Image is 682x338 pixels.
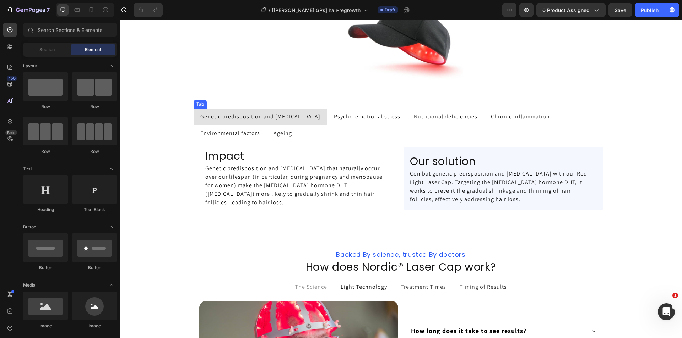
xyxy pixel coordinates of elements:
iframe: Design area [120,20,682,338]
div: Row [23,104,68,110]
input: Search Sections & Elements [23,23,117,37]
span: [[PERSON_NAME] GPs] hair-regrowth [272,6,361,14]
span: Toggle open [105,60,117,72]
div: Button [72,265,117,271]
div: Row [72,148,117,155]
div: Beta [5,130,17,135]
div: Row [72,104,117,110]
span: / [269,6,270,14]
button: 7 [3,3,53,17]
p: Genetic predisposition and [MEDICAL_DATA] [81,93,201,101]
div: 450 [7,76,17,81]
div: Tab [75,81,86,88]
p: Psycho-emotional stress [214,93,281,101]
span: Save [615,7,626,13]
span: Timing of Results [340,263,387,271]
span: Element [85,46,101,53]
div: Row [23,148,68,155]
span: Media [23,282,36,288]
span: Toggle open [105,279,117,291]
p: Chronic inflammation [371,93,430,101]
span: 1 [672,293,678,298]
button: Publish [635,3,665,17]
p: Light Technology [221,263,267,271]
div: Image [72,323,117,329]
div: Image [23,323,68,329]
strong: How long does it take to see results? [291,307,407,315]
span: Ageing [154,110,172,117]
p: Combat genetic predisposition and [MEDICAL_DATA] with our Red Light Laser Cap. Targeting the [MED... [290,150,477,184]
span: Toggle open [105,221,117,233]
span: Our solution [290,134,356,149]
div: Text Block [72,206,117,213]
iframe: Intercom live chat [658,303,675,320]
p: 7 [47,6,50,14]
div: Heading [23,206,68,213]
p: Environmental factors [81,109,140,118]
span: Text [23,166,32,172]
span: Draft [385,7,395,13]
p: Genetic predisposition and [MEDICAL_DATA] that naturally occur over our lifespan (in particular, ... [86,144,272,187]
span: Button [23,224,36,230]
div: Button [23,265,68,271]
span: Section [39,46,55,53]
span: How does Nordic® Laser Cap work? [186,239,376,255]
span: The Science [175,263,207,271]
span: Layout [23,63,37,69]
span: Toggle open [105,163,117,174]
button: 0 product assigned [536,3,606,17]
span: Impact [86,128,125,144]
div: Undo/Redo [134,3,163,17]
p: Nutritional deficiencies [294,93,358,101]
span: 0 product assigned [542,6,590,14]
span: Treatment Times [281,263,326,271]
div: Publish [641,6,659,14]
button: Save [608,3,632,17]
span: Backed By science, trusted By doctors [216,230,346,239]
